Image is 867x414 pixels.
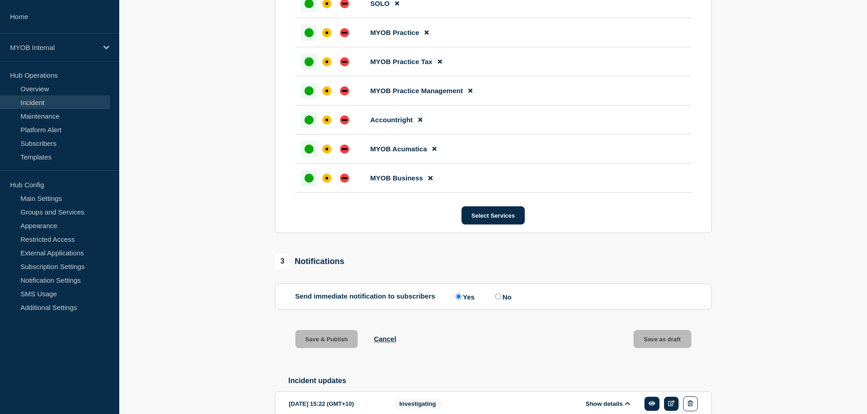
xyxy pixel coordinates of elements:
[322,115,331,125] div: affected
[322,57,331,66] div: affected
[304,86,314,95] div: up
[340,145,349,154] div: down
[340,57,349,66] div: down
[583,400,633,408] button: Show details
[322,86,331,95] div: affected
[289,377,712,385] h2: Incident updates
[322,145,331,154] div: affected
[456,294,461,299] input: Yes
[304,57,314,66] div: up
[340,86,349,95] div: down
[370,116,413,124] span: Accountright
[322,174,331,183] div: affected
[461,206,525,224] button: Select Services
[340,174,349,183] div: down
[634,330,691,348] button: Save as draft
[304,174,314,183] div: up
[340,28,349,37] div: down
[10,44,97,51] p: MYOB Internal
[370,58,432,65] span: MYOB Practice Tax
[370,87,463,95] span: MYOB Practice Management
[322,28,331,37] div: affected
[295,330,358,348] button: Save & Publish
[295,292,691,301] div: Send immediate notification to subscribers
[304,28,314,37] div: up
[275,254,290,269] span: 3
[304,115,314,125] div: up
[453,292,475,301] label: Yes
[374,335,396,343] button: Cancel
[495,294,501,299] input: No
[370,29,420,36] span: MYOB Practice
[370,145,427,153] span: MYOB Acumatica
[295,292,436,301] p: Send immediate notification to subscribers
[370,174,423,182] span: MYOB Business
[340,115,349,125] div: down
[394,399,442,409] span: Investigating
[493,292,512,301] label: No
[304,145,314,154] div: up
[275,254,345,269] div: Notifications
[289,396,380,411] div: [DATE] 15:22 (GMT+10)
